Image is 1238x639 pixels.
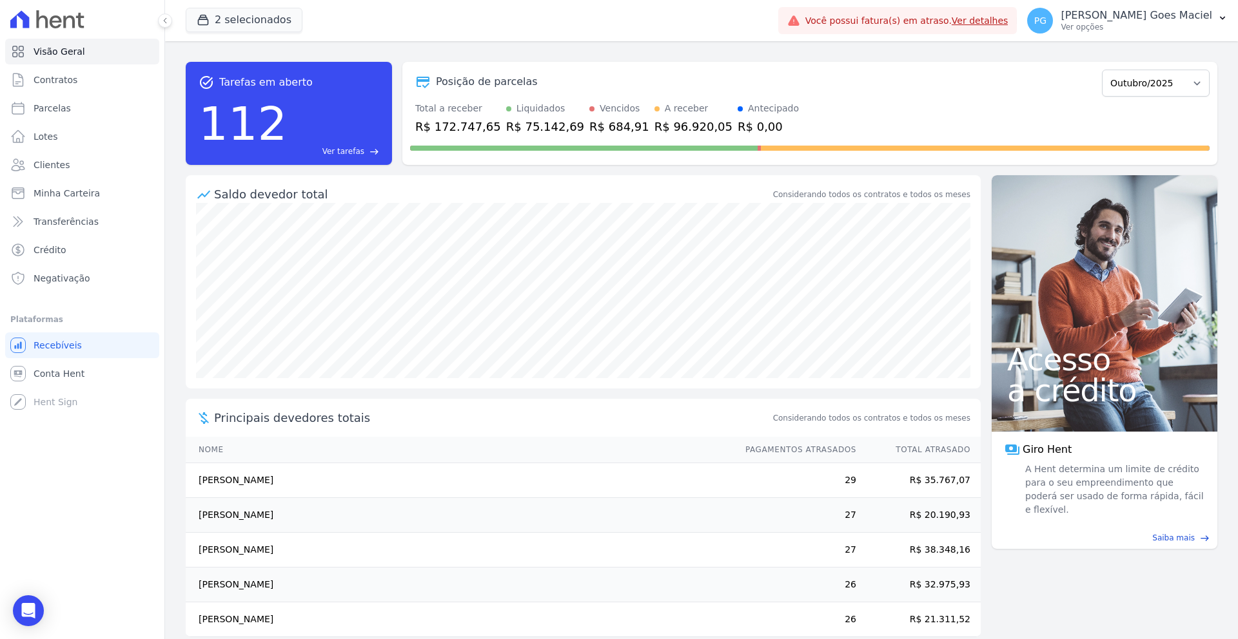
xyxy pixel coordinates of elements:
[5,124,159,149] a: Lotes
[436,74,538,90] div: Posição de parcelas
[34,272,90,285] span: Negativação
[516,102,565,115] div: Liquidados
[733,567,857,602] td: 26
[322,146,364,157] span: Ver tarefas
[1061,22,1212,32] p: Ver opções
[857,437,981,463] th: Total Atrasado
[952,15,1008,26] a: Ver detalhes
[10,312,154,327] div: Plataformas
[1017,3,1238,39] button: PG [PERSON_NAME] Goes Maciel Ver opções
[34,130,58,143] span: Lotes
[5,67,159,93] a: Contratos
[5,95,159,121] a: Parcelas
[1061,9,1212,22] p: [PERSON_NAME] Goes Maciel
[5,209,159,234] a: Transferências
[34,339,82,352] span: Recebíveis
[805,14,1008,28] span: Você possui fatura(s) em atraso.
[34,215,99,228] span: Transferências
[199,75,214,90] span: task_alt
[5,237,159,263] a: Crédito
[13,595,44,626] div: Open Intercom Messenger
[654,118,732,135] div: R$ 96.920,05
[733,533,857,567] td: 27
[1023,463,1204,517] span: A Hent determina um limite de crédito para o seu empreendimento que poderá ser usado de forma ráp...
[5,180,159,206] a: Minha Carteira
[186,463,733,498] td: [PERSON_NAME]
[506,118,584,135] div: R$ 75.142,69
[34,187,100,200] span: Minha Carteira
[1152,532,1195,544] span: Saiba mais
[34,45,85,58] span: Visão Geral
[369,147,379,157] span: east
[186,567,733,602] td: [PERSON_NAME]
[857,498,981,533] td: R$ 20.190,93
[5,152,159,178] a: Clientes
[773,189,970,200] div: Considerando todos os contratos e todos os meses
[733,437,857,463] th: Pagamentos Atrasados
[186,602,733,637] td: [PERSON_NAME]
[199,90,287,157] div: 112
[34,243,66,256] span: Crédito
[1034,16,1046,25] span: PG
[5,39,159,64] a: Visão Geral
[34,158,70,171] span: Clientes
[857,533,981,567] td: R$ 38.348,16
[5,265,159,291] a: Negativação
[5,332,159,358] a: Recebíveis
[665,102,709,115] div: A receber
[733,498,857,533] td: 27
[589,118,649,135] div: R$ 684,91
[214,409,771,426] span: Principais devedores totais
[857,602,981,637] td: R$ 21.311,52
[186,8,302,32] button: 2 selecionados
[857,567,981,602] td: R$ 32.975,93
[34,102,71,115] span: Parcelas
[5,361,159,386] a: Conta Hent
[214,186,771,203] div: Saldo devedor total
[733,602,857,637] td: 26
[1007,344,1202,375] span: Acesso
[857,463,981,498] td: R$ 35.767,07
[292,146,379,157] a: Ver tarefas east
[1200,533,1210,543] span: east
[34,367,84,380] span: Conta Hent
[415,118,501,135] div: R$ 172.747,65
[999,532,1210,544] a: Saiba mais east
[600,102,640,115] div: Vencidos
[748,102,799,115] div: Antecipado
[219,75,313,90] span: Tarefas em aberto
[773,412,970,424] span: Considerando todos os contratos e todos os meses
[415,102,501,115] div: Total a receber
[186,533,733,567] td: [PERSON_NAME]
[186,498,733,533] td: [PERSON_NAME]
[738,118,799,135] div: R$ 0,00
[1007,375,1202,406] span: a crédito
[34,73,77,86] span: Contratos
[186,437,733,463] th: Nome
[733,463,857,498] td: 29
[1023,442,1072,457] span: Giro Hent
